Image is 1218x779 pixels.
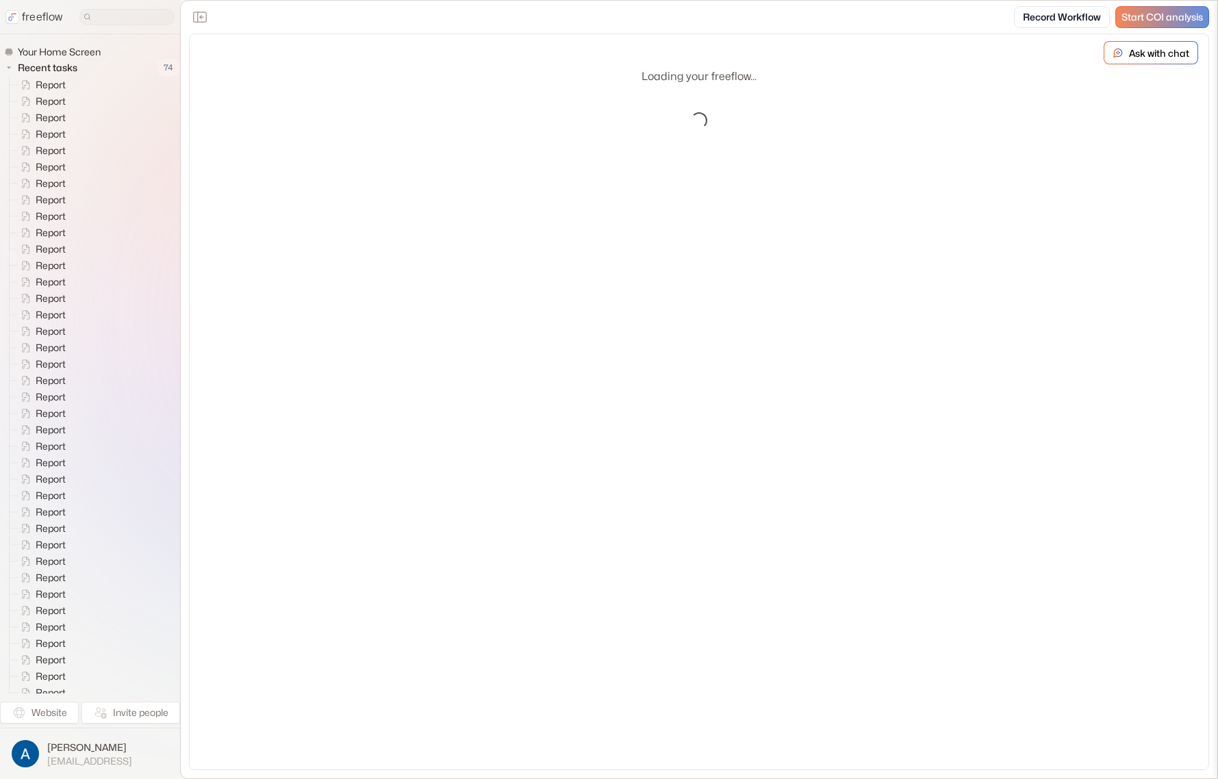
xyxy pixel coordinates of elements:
[10,685,71,701] a: Report
[33,456,70,470] span: Report
[33,193,70,207] span: Report
[10,619,71,635] a: Report
[10,290,71,307] a: Report
[4,60,83,76] button: Recent tasks
[33,324,70,338] span: Report
[33,686,70,700] span: Report
[33,209,70,223] span: Report
[33,94,70,108] span: Report
[10,340,71,356] a: Report
[33,111,70,125] span: Report
[4,45,106,59] a: Your Home Screen
[81,702,180,724] button: Invite people
[10,586,71,602] a: Report
[33,390,70,404] span: Report
[10,455,71,471] a: Report
[10,537,71,553] a: Report
[33,472,70,486] span: Report
[5,9,63,25] a: freeflow
[33,242,70,256] span: Report
[33,144,70,157] span: Report
[10,126,71,142] a: Report
[10,553,71,570] a: Report
[33,554,70,568] span: Report
[33,292,70,305] span: Report
[10,520,71,537] a: Report
[10,635,71,652] a: Report
[33,637,70,650] span: Report
[33,407,70,420] span: Report
[10,356,71,372] a: Report
[10,142,71,159] a: Report
[8,737,172,771] button: [PERSON_NAME][EMAIL_ADDRESS]
[10,307,71,323] a: Report
[10,652,71,668] a: Report
[10,668,71,685] a: Report
[15,45,105,59] span: Your Home Screen
[33,522,70,535] span: Report
[10,504,71,520] a: Report
[10,241,71,257] a: Report
[33,423,70,437] span: Report
[47,741,132,754] span: [PERSON_NAME]
[33,160,70,174] span: Report
[47,755,132,767] span: [EMAIL_ADDRESS]
[1121,12,1203,23] span: Start COI analysis
[10,422,71,438] a: Report
[33,275,70,289] span: Report
[33,374,70,387] span: Report
[1014,6,1110,28] a: Record Workflow
[10,93,71,110] a: Report
[33,259,70,272] span: Report
[33,587,70,601] span: Report
[10,471,71,487] a: Report
[10,208,71,225] a: Report
[1115,6,1209,28] a: Start COI analysis
[10,175,71,192] a: Report
[10,487,71,504] a: Report
[33,505,70,519] span: Report
[10,602,71,619] a: Report
[33,439,70,453] span: Report
[33,571,70,585] span: Report
[33,78,70,92] span: Report
[33,341,70,355] span: Report
[157,59,180,77] span: 74
[10,159,71,175] a: Report
[10,438,71,455] a: Report
[10,372,71,389] a: Report
[33,669,70,683] span: Report
[10,77,71,93] a: Report
[33,653,70,667] span: Report
[33,127,70,141] span: Report
[33,489,70,502] span: Report
[33,308,70,322] span: Report
[10,274,71,290] a: Report
[189,6,211,28] button: Close the sidebar
[10,405,71,422] a: Report
[33,226,70,240] span: Report
[10,110,71,126] a: Report
[33,177,70,190] span: Report
[33,357,70,371] span: Report
[33,620,70,634] span: Report
[15,61,81,75] span: Recent tasks
[642,68,757,85] p: Loading your freeflow...
[10,570,71,586] a: Report
[22,9,63,25] p: freeflow
[10,389,71,405] a: Report
[10,323,71,340] a: Report
[12,740,39,767] img: profile
[10,257,71,274] a: Report
[10,192,71,208] a: Report
[10,225,71,241] a: Report
[33,538,70,552] span: Report
[1129,46,1189,60] p: Ask with chat
[33,604,70,617] span: Report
